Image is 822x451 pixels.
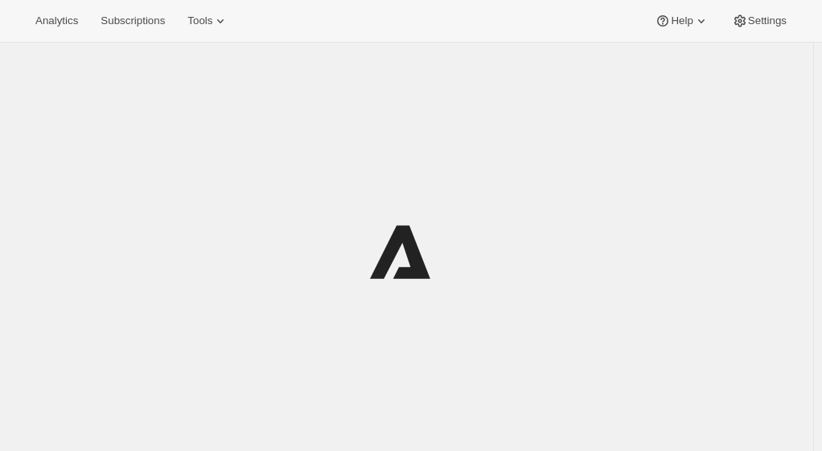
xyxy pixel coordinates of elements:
button: Subscriptions [91,10,175,32]
span: Analytics [35,14,78,27]
button: Help [645,10,718,32]
button: Analytics [26,10,88,32]
span: Help [671,14,693,27]
span: Subscriptions [101,14,165,27]
button: Tools [178,10,238,32]
button: Settings [722,10,796,32]
span: Tools [187,14,212,27]
span: Settings [748,14,787,27]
